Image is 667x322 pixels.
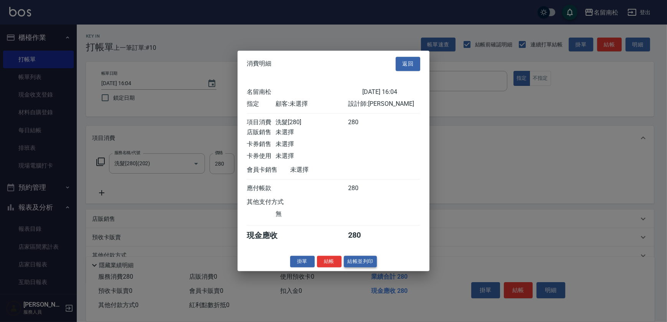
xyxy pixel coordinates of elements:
div: 現金應收 [247,230,290,241]
div: 卡券銷售 [247,140,276,148]
div: 280 [348,118,377,127]
div: 未選擇 [276,152,348,160]
button: 掛單 [290,256,315,268]
span: 消費明細 [247,60,271,68]
div: 未選擇 [290,166,362,174]
div: [DATE] 16:04 [362,88,420,96]
div: 洗髮[280] [276,118,348,127]
div: 指定 [247,100,276,108]
div: 280 [348,184,377,192]
div: 無 [276,210,348,218]
div: 設計師: [PERSON_NAME] [348,100,420,108]
div: 卡券使用 [247,152,276,160]
div: 店販銷售 [247,128,276,136]
div: 其他支付方式 [247,198,305,206]
div: 顧客: 未選擇 [276,100,348,108]
div: 未選擇 [276,128,348,136]
div: 會員卡銷售 [247,166,290,174]
button: 結帳 [317,256,342,268]
div: 名留南松 [247,88,362,96]
div: 未選擇 [276,140,348,148]
div: 280 [348,230,377,241]
div: 項目消費 [247,118,276,127]
button: 返回 [396,57,420,71]
div: 應付帳款 [247,184,276,192]
button: 結帳並列印 [344,256,377,268]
